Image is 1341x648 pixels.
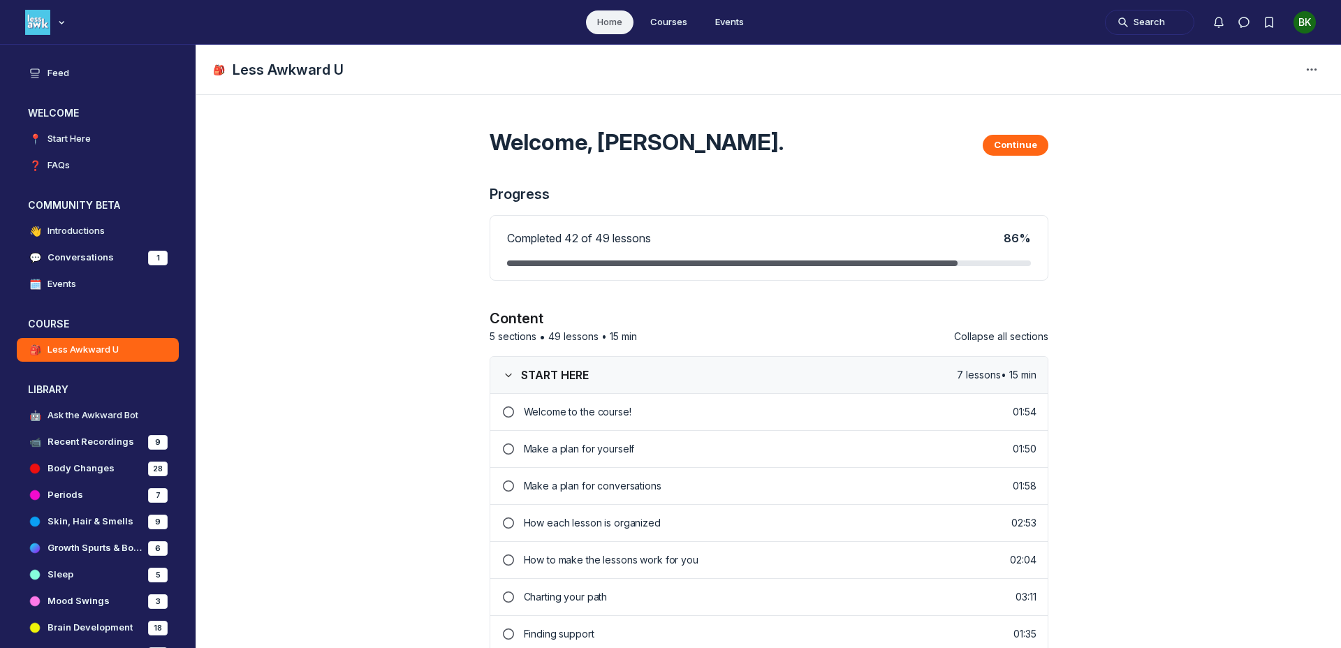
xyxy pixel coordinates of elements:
[47,435,134,449] h4: Recent Recordings
[28,408,42,422] span: 🤖
[983,135,1048,156] button: Continue
[1013,627,1036,641] p: 01:35
[47,277,76,291] h4: Events
[17,194,179,216] button: COMMUNITY BETACollapse space
[490,504,1048,541] a: Lesson incompleteHow each lesson is organized02:53
[1105,10,1194,35] button: Search
[501,554,515,566] svg: Lesson incomplete
[17,563,179,587] a: Sleep5
[47,343,119,357] h4: Less Awkward U
[28,277,42,291] span: 🗓️
[490,578,1048,615] a: Lesson incompleteCharting your path03:11
[1010,553,1036,567] p: 02:04
[28,198,120,212] h3: COMMUNITY BETA
[47,621,133,635] h4: Brain Development
[954,330,1048,342] span: Collapse all sections
[1013,479,1036,493] p: 01:58
[148,435,168,450] div: 9
[213,63,227,77] span: 🎒
[47,224,105,238] h4: Introductions
[1294,11,1316,34] button: User menu options
[196,45,1341,95] header: Page Header
[47,159,70,172] h4: FAQs
[501,480,515,492] svg: Lesson incomplete
[47,488,83,502] h4: Periods
[25,10,50,35] img: Less Awkward Hub logo
[28,159,42,172] span: ❓
[490,541,1048,578] a: Lesson incompleteHow to make the lessons work for you02:04
[586,10,633,34] a: Home
[601,330,607,344] span: •
[17,272,179,296] a: 🗓️Events
[507,231,651,245] span: Completed 42 of 49 lessons
[47,132,91,146] h4: Start Here
[501,591,515,603] svg: Lesson incomplete
[539,328,545,345] span: •
[148,462,168,476] div: 28
[47,408,138,422] h4: Ask the Awkward Bot
[17,404,179,427] a: 🤖Ask the Awkward Bot
[17,510,179,533] a: Skin, Hair & Smells9
[17,457,179,480] a: Body Changes28
[1299,57,1324,82] button: Space settings
[47,594,110,608] h4: Mood Swings
[524,627,1014,641] p: Finding support
[1004,231,1031,245] span: 86 %
[17,338,179,362] a: 🎒Less Awkward U
[28,383,68,397] h3: LIBRARY
[490,128,784,156] h2: Welcome, [PERSON_NAME].
[1011,516,1036,530] p: 02:53
[501,517,515,529] svg: Lesson incomplete
[639,10,698,34] a: Courses
[17,430,179,454] a: 📹Recent Recordings9
[17,483,179,507] a: Periods7
[610,330,637,344] span: 15 min
[524,590,1016,604] p: Charting your path
[148,251,168,265] div: 1
[148,621,168,635] div: 18
[490,309,1048,328] h2: Content
[490,330,536,344] span: 5 sections
[704,10,755,34] a: Events
[17,246,179,270] a: 💬Conversations1
[28,251,42,265] span: 💬
[501,628,515,640] svg: Lesson incomplete
[17,616,179,640] a: Brain Development18
[47,541,142,555] h4: Growth Spurts & Body Image
[524,479,1013,493] p: Make a plan for conversations
[17,154,179,177] a: ❓FAQs
[28,132,42,146] span: 📍
[17,61,179,85] a: Feed
[1231,10,1256,35] button: Direct messages
[17,589,179,613] a: Mood Swings3
[148,594,168,609] div: 3
[1206,10,1231,35] button: Notifications
[47,251,114,265] h4: Conversations
[524,516,1012,530] p: How each lesson is organized
[548,330,599,344] span: 49 lessons
[148,488,168,503] div: 7
[25,8,68,36] button: Less Awkward Hub logo
[148,541,168,556] div: 6
[954,328,1048,345] button: Collapse all sections
[490,357,1048,394] button: START HERE7 lessons• 15 min
[490,467,1048,504] a: Lesson incompleteMake a plan for conversations01:58
[47,568,73,582] h4: Sleep
[17,536,179,560] a: Growth Spurts & Body Image6
[17,378,179,401] button: LIBRARYCollapse space
[17,313,179,335] button: COURSECollapse space
[490,394,1048,430] a: Lesson incompleteWelcome to the course!01:54
[1256,10,1282,35] button: Bookmarks
[148,515,168,529] div: 9
[47,462,115,476] h4: Body Changes
[47,515,133,529] h4: Skin, Hair & Smells
[233,60,344,80] h1: Less Awkward U
[28,106,79,120] h3: WELCOME
[501,443,515,455] svg: Lesson incomplete
[1013,405,1036,419] p: 01:54
[1303,61,1320,78] svg: Space settings
[17,219,179,243] a: 👋Introductions
[17,102,179,124] button: WELCOMECollapse space
[28,435,42,449] span: 📹
[148,568,168,582] div: 5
